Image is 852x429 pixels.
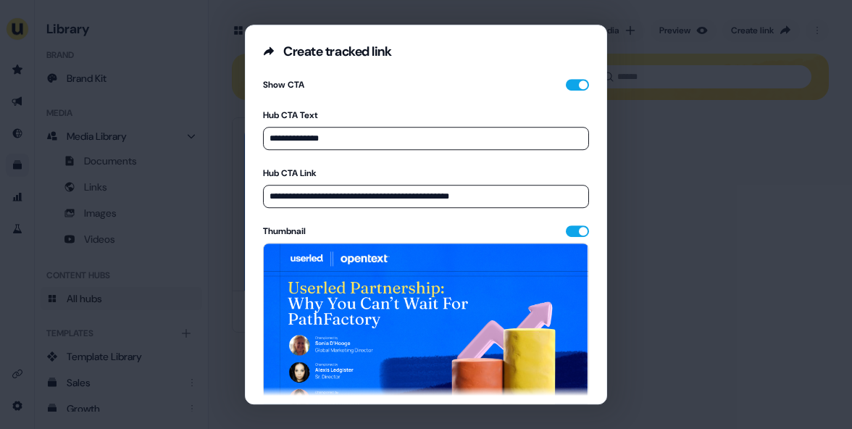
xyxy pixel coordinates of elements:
label: Hub CTA Link [263,167,589,179]
div: Thumbnail [263,225,306,237]
img: Thumbnail [264,243,588,425]
div: Show CTA [263,78,304,92]
label: Hub CTA Text [263,109,589,121]
div: Create tracked link [283,43,391,60]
